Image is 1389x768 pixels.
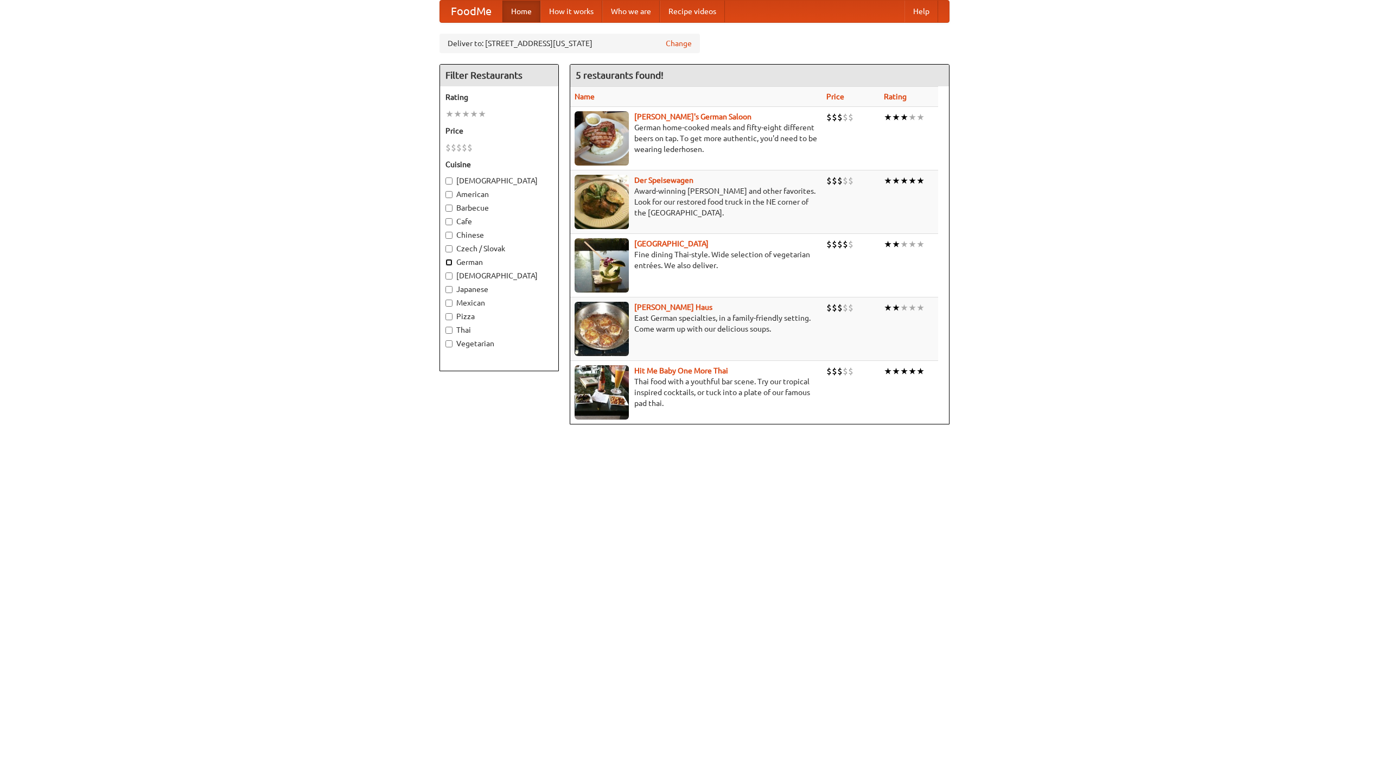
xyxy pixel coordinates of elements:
a: [GEOGRAPHIC_DATA] [634,239,709,248]
li: $ [848,111,853,123]
li: ★ [454,108,462,120]
li: ★ [884,175,892,187]
li: $ [826,238,832,250]
li: ★ [916,302,925,314]
img: kohlhaus.jpg [575,302,629,356]
li: ★ [445,108,454,120]
h4: Filter Restaurants [440,65,558,86]
li: ★ [908,365,916,377]
li: ★ [478,108,486,120]
li: ★ [892,175,900,187]
p: German home-cooked meals and fifty-eight different beers on tap. To get more authentic, you'd nee... [575,122,818,155]
input: Czech / Slovak [445,245,453,252]
a: Der Speisewagen [634,176,693,185]
a: [PERSON_NAME]'s German Saloon [634,112,751,121]
label: [DEMOGRAPHIC_DATA] [445,175,553,186]
li: ★ [916,175,925,187]
li: ★ [462,108,470,120]
a: Who we are [602,1,660,22]
li: $ [451,142,456,154]
p: Thai food with a youthful bar scene. Try our tropical inspired cocktails, or tuck into a plate of... [575,376,818,409]
label: Czech / Slovak [445,243,553,254]
li: $ [826,111,832,123]
a: Name [575,92,595,101]
a: [PERSON_NAME] Haus [634,303,712,312]
li: $ [837,175,843,187]
div: Deliver to: [STREET_ADDRESS][US_STATE] [439,34,700,53]
li: $ [456,142,462,154]
li: $ [467,142,473,154]
label: Mexican [445,297,553,308]
img: satay.jpg [575,238,629,293]
li: ★ [908,111,916,123]
li: ★ [884,238,892,250]
label: Japanese [445,284,553,295]
a: Recipe videos [660,1,725,22]
li: ★ [900,365,908,377]
li: $ [843,111,848,123]
a: Change [666,38,692,49]
input: Vegetarian [445,340,453,347]
img: speisewagen.jpg [575,175,629,229]
li: $ [848,365,853,377]
li: ★ [916,111,925,123]
li: $ [848,238,853,250]
a: Help [904,1,938,22]
p: Award-winning [PERSON_NAME] and other favorites. Look for our restored food truck in the NE corne... [575,186,818,218]
input: [DEMOGRAPHIC_DATA] [445,177,453,185]
li: $ [826,175,832,187]
li: $ [837,365,843,377]
img: esthers.jpg [575,111,629,166]
li: ★ [916,365,925,377]
img: babythai.jpg [575,365,629,420]
li: ★ [908,175,916,187]
li: ★ [908,238,916,250]
a: Rating [884,92,907,101]
li: $ [832,175,837,187]
li: $ [837,238,843,250]
input: Pizza [445,313,453,320]
p: East German specialties, in a family-friendly setting. Come warm up with our delicious soups. [575,313,818,334]
li: $ [843,302,848,314]
li: $ [832,111,837,123]
input: Cafe [445,218,453,225]
li: ★ [470,108,478,120]
label: Barbecue [445,202,553,213]
li: $ [848,175,853,187]
li: $ [832,302,837,314]
input: Japanese [445,286,453,293]
label: Chinese [445,230,553,240]
li: $ [843,238,848,250]
input: Chinese [445,232,453,239]
p: Fine dining Thai-style. Wide selection of vegetarian entrées. We also deliver. [575,249,818,271]
li: ★ [900,111,908,123]
ng-pluralize: 5 restaurants found! [576,70,664,80]
input: Barbecue [445,205,453,212]
label: German [445,257,553,268]
li: ★ [892,238,900,250]
li: ★ [916,238,925,250]
a: FoodMe [440,1,502,22]
li: ★ [884,365,892,377]
input: German [445,259,453,266]
li: $ [837,111,843,123]
label: Thai [445,325,553,335]
li: $ [826,365,832,377]
li: $ [445,142,451,154]
input: Mexican [445,300,453,307]
label: American [445,189,553,200]
li: $ [462,142,467,154]
label: Pizza [445,311,553,322]
li: ★ [892,111,900,123]
li: $ [837,302,843,314]
a: Price [826,92,844,101]
label: Vegetarian [445,338,553,349]
h5: Price [445,125,553,136]
input: [DEMOGRAPHIC_DATA] [445,272,453,280]
a: Home [502,1,540,22]
li: ★ [884,111,892,123]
